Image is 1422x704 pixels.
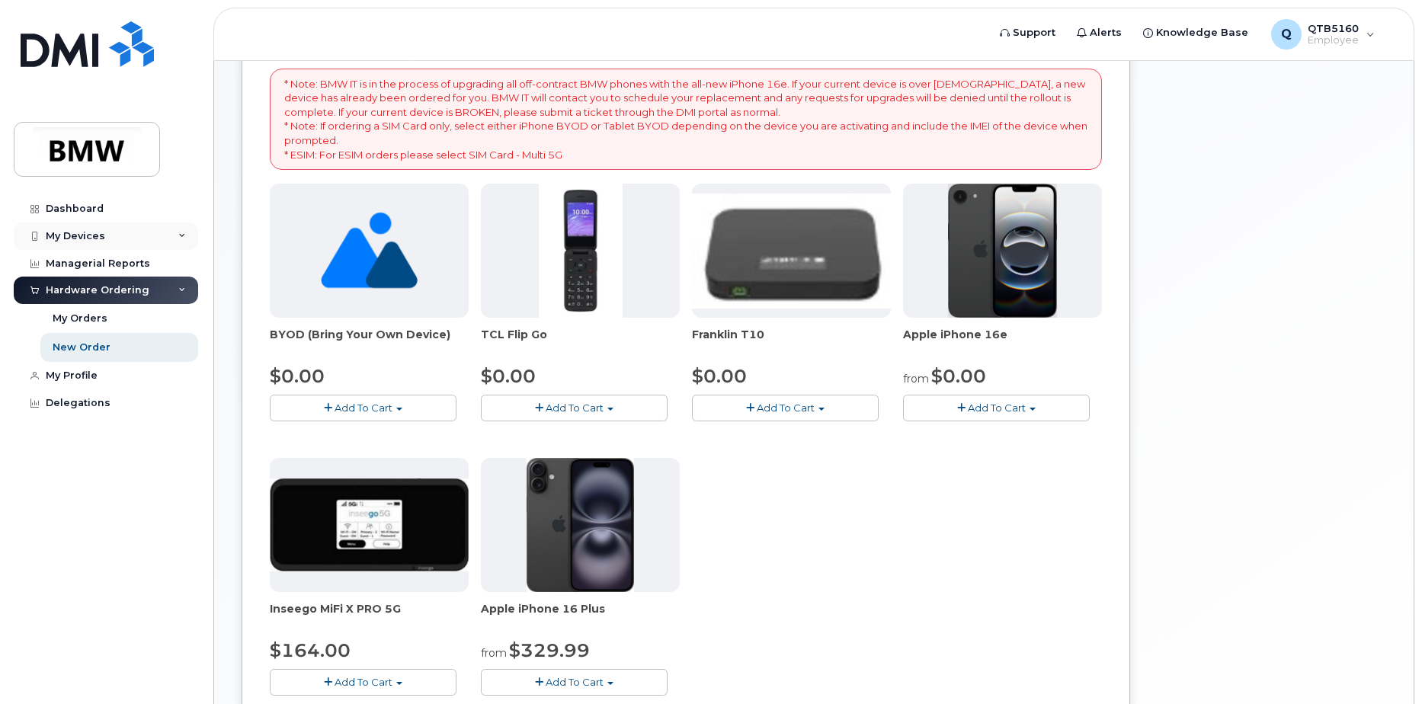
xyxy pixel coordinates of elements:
[284,77,1087,162] p: * Note: BMW IT is in the process of upgrading all off-contract BMW phones with the all-new iPhone...
[270,669,456,696] button: Add To Cart
[481,601,680,632] div: Apple iPhone 16 Plus
[481,646,507,660] small: from
[692,395,879,421] button: Add To Cart
[546,676,604,688] span: Add To Cart
[270,365,325,387] span: $0.00
[948,184,1058,318] img: iphone16e.png
[989,18,1066,48] a: Support
[1090,25,1122,40] span: Alerts
[1066,18,1132,48] a: Alerts
[270,395,456,421] button: Add To Cart
[903,327,1102,357] div: Apple iPhone 16e
[335,402,392,414] span: Add To Cart
[335,676,392,688] span: Add To Cart
[1308,22,1359,34] span: QTB5160
[931,365,986,387] span: $0.00
[692,194,891,309] img: t10.jpg
[1013,25,1055,40] span: Support
[1356,638,1411,693] iframe: Messenger Launcher
[270,601,469,632] div: Inseego MiFi X PRO 5G
[1281,25,1292,43] span: Q
[903,372,929,386] small: from
[1260,19,1385,50] div: QTB5160
[546,402,604,414] span: Add To Cart
[270,327,469,357] div: BYOD (Bring Your Own Device)
[527,458,634,592] img: iphone_16_plus.png
[270,639,351,661] span: $164.00
[481,669,668,696] button: Add To Cart
[481,365,536,387] span: $0.00
[968,402,1026,414] span: Add To Cart
[539,184,623,318] img: TCL_FLIP_MODE.jpg
[757,402,815,414] span: Add To Cart
[321,184,418,318] img: no_image_found-2caef05468ed5679b831cfe6fc140e25e0c280774317ffc20a367ab7fd17291e.png
[692,327,891,357] div: Franklin T10
[509,639,590,661] span: $329.99
[481,327,680,357] div: TCL Flip Go
[481,395,668,421] button: Add To Cart
[903,395,1090,421] button: Add To Cart
[1132,18,1259,48] a: Knowledge Base
[270,478,469,571] img: cut_small_inseego_5G.jpg
[1156,25,1248,40] span: Knowledge Base
[1308,34,1359,46] span: Employee
[692,365,747,387] span: $0.00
